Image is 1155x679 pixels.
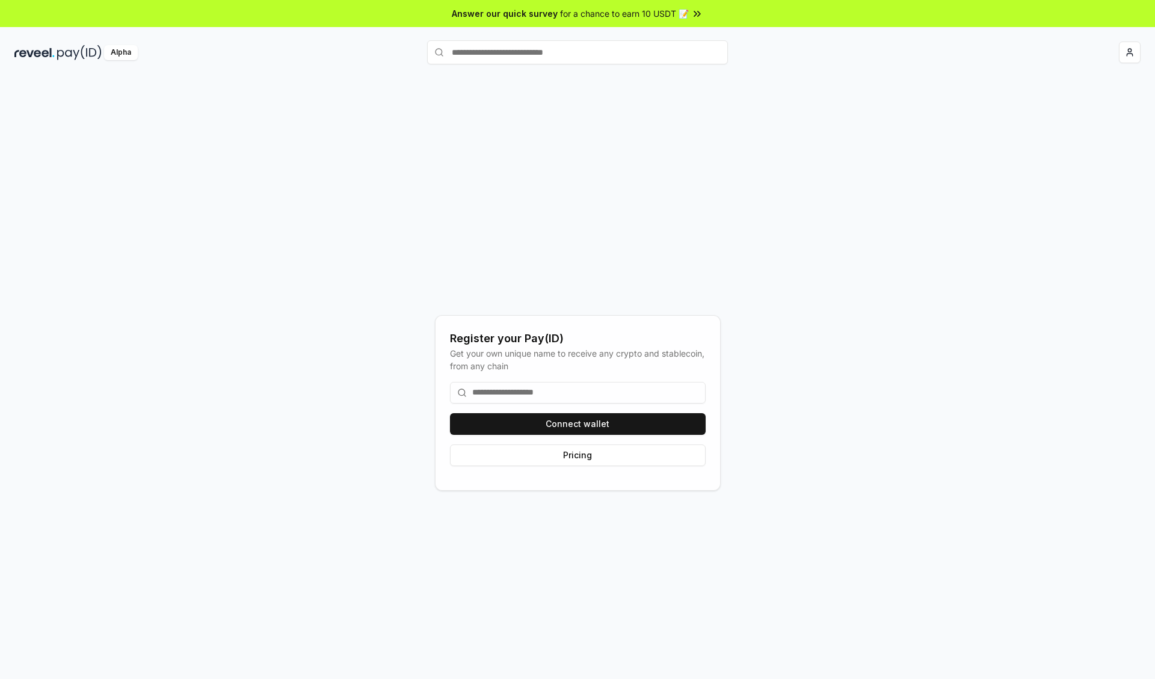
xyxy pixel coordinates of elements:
img: pay_id [57,45,102,60]
div: Register your Pay(ID) [450,330,706,347]
button: Pricing [450,444,706,466]
img: reveel_dark [14,45,55,60]
div: Get your own unique name to receive any crypto and stablecoin, from any chain [450,347,706,372]
span: Answer our quick survey [452,7,558,20]
div: Alpha [104,45,138,60]
button: Connect wallet [450,413,706,435]
span: for a chance to earn 10 USDT 📝 [560,7,689,20]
